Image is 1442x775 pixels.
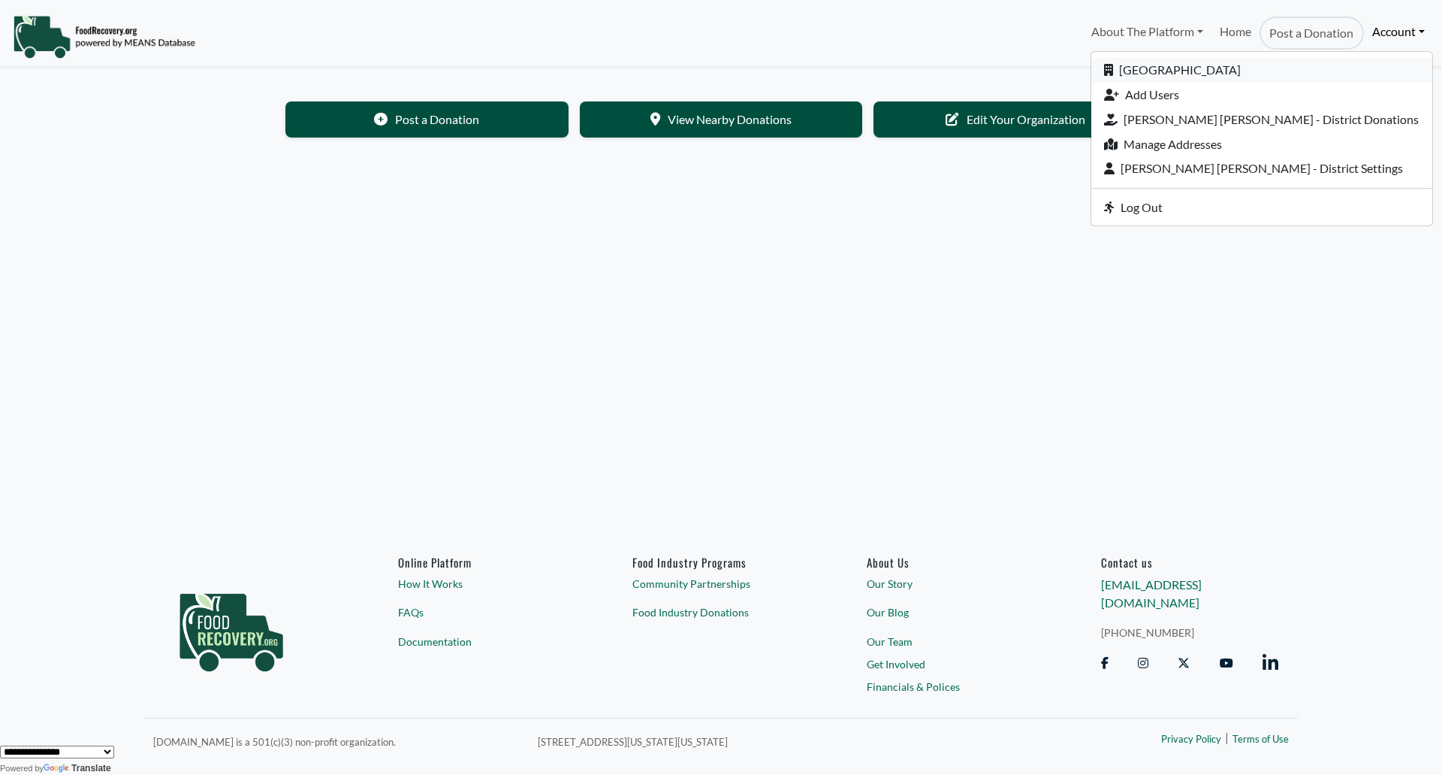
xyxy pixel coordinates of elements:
a: [PHONE_NUMBER] [1101,625,1278,640]
a: Financials & Polices [867,678,1044,694]
a: Post a Donation [285,101,569,138]
a: How It Works [398,576,575,592]
a: Add Users [1091,83,1432,107]
a: [GEOGRAPHIC_DATA] [1091,58,1432,83]
a: Translate [44,763,111,773]
span: | [1225,728,1229,746]
a: Post a Donation [1259,17,1363,50]
a: Our Team [867,634,1044,649]
p: [STREET_ADDRESS][US_STATE][US_STATE] [538,732,1000,750]
a: Documentation [398,634,575,649]
img: food_recovery_green_logo-76242d7a27de7ed26b67be613a865d9c9037ba317089b267e0515145e5e51427.png [164,556,299,698]
a: Edit Your Organization [873,101,1157,138]
a: FAQs [398,604,575,620]
a: [PERSON_NAME] [PERSON_NAME] - District Settings [1091,156,1432,181]
a: Our Blog [867,604,1044,620]
a: View Nearby Donations [580,101,863,138]
h6: Online Platform [398,556,575,569]
img: Google Translate [44,764,71,774]
a: Community Partnerships [632,576,810,592]
a: Log Out [1091,195,1432,219]
a: Get Involved [867,656,1044,672]
a: Manage Addresses [1091,132,1432,156]
h6: Food Industry Programs [632,556,810,569]
a: Terms of Use [1232,732,1289,747]
a: About The Platform [1082,17,1211,47]
a: [EMAIL_ADDRESS][DOMAIN_NAME] [1101,577,1202,610]
img: NavigationLogo_FoodRecovery-91c16205cd0af1ed486a0f1a7774a6544ea792ac00100771e7dd3ec7c0e58e41.png [13,14,195,59]
a: About Us [867,556,1044,569]
a: Privacy Policy [1161,732,1221,747]
h6: Contact us [1101,556,1278,569]
a: Home [1211,17,1259,50]
a: [PERSON_NAME] [PERSON_NAME] - District Donations [1091,107,1432,132]
a: Food Industry Donations [632,604,810,620]
a: Account [1364,17,1433,47]
p: [DOMAIN_NAME] is a 501(c)(3) non-profit organization. [153,732,520,750]
a: Our Story [867,576,1044,592]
